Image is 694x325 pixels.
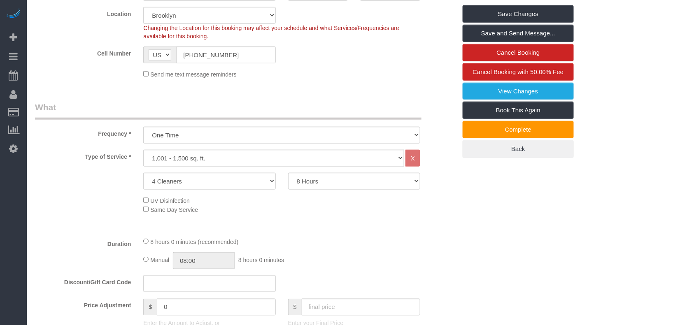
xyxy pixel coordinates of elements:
label: Duration [29,237,137,248]
a: Cancel Booking with 50.00% Fee [463,63,574,81]
span: Manual [150,257,169,263]
span: $ [143,299,157,316]
legend: What [35,101,422,120]
a: Cancel Booking [463,44,574,61]
label: Type of Service * [29,150,137,161]
span: Cancel Booking with 50.00% Fee [473,68,564,75]
span: 8 hours 0 minutes (recommended) [150,239,238,245]
a: Complete [463,121,574,138]
label: Frequency * [29,127,137,138]
a: Book This Again [463,102,574,119]
a: Save and Send Message... [463,25,574,42]
label: Cell Number [29,46,137,58]
a: Save Changes [463,5,574,23]
label: Discount/Gift Card Code [29,275,137,286]
input: Cell Number [176,46,275,63]
img: Automaid Logo [5,8,21,20]
span: UV Disinfection [150,197,190,204]
span: Send me text message reminders [150,71,236,78]
span: Changing the Location for this booking may affect your schedule and what Services/Frequencies are... [143,25,399,39]
a: Back [463,140,574,158]
label: Location [29,7,137,18]
span: 8 hours 0 minutes [238,257,284,263]
span: $ [288,299,302,316]
label: Price Adjustment [29,299,137,310]
input: final price [302,299,421,316]
a: View Changes [463,83,574,100]
span: Same Day Service [150,207,198,213]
